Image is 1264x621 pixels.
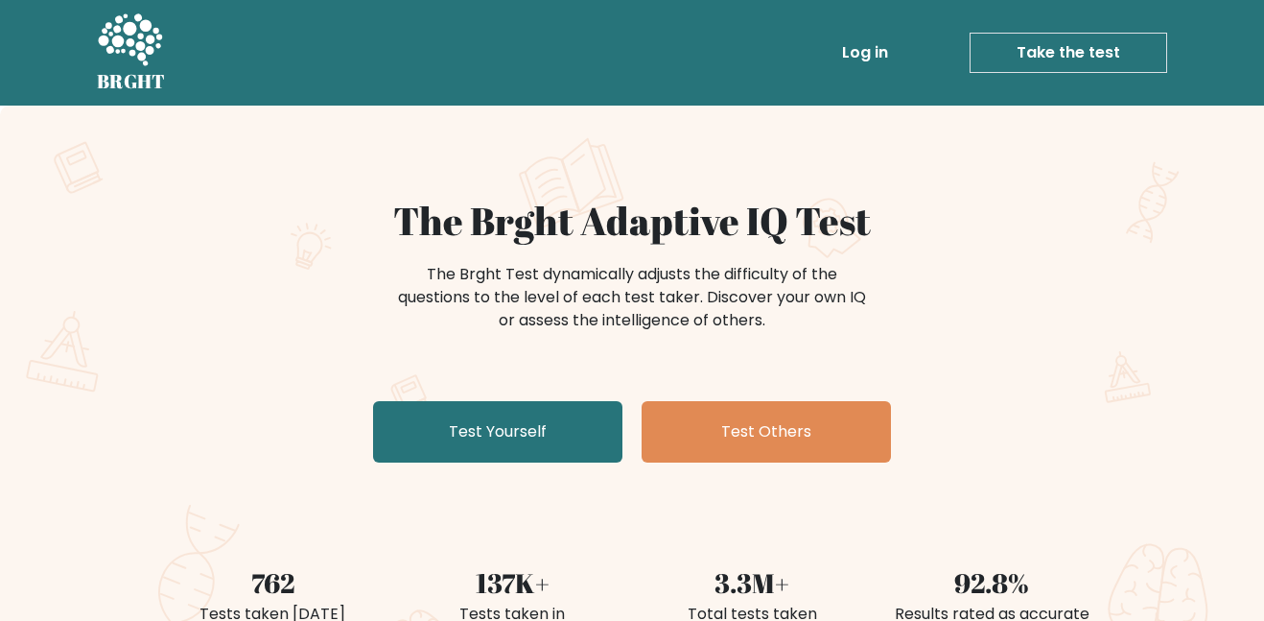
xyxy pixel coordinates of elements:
[642,401,891,463] a: Test Others
[644,562,860,603] div: 3.3M+
[97,70,166,93] h5: BRGHT
[373,401,622,463] a: Test Yourself
[97,8,166,98] a: BRGHT
[834,34,896,72] a: Log in
[883,562,1100,603] div: 92.8%
[970,33,1167,73] a: Take the test
[392,263,872,332] div: The Brght Test dynamically adjusts the difficulty of the questions to the level of each test take...
[404,562,620,603] div: 137K+
[164,562,381,603] div: 762
[164,198,1100,244] h1: The Brght Adaptive IQ Test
